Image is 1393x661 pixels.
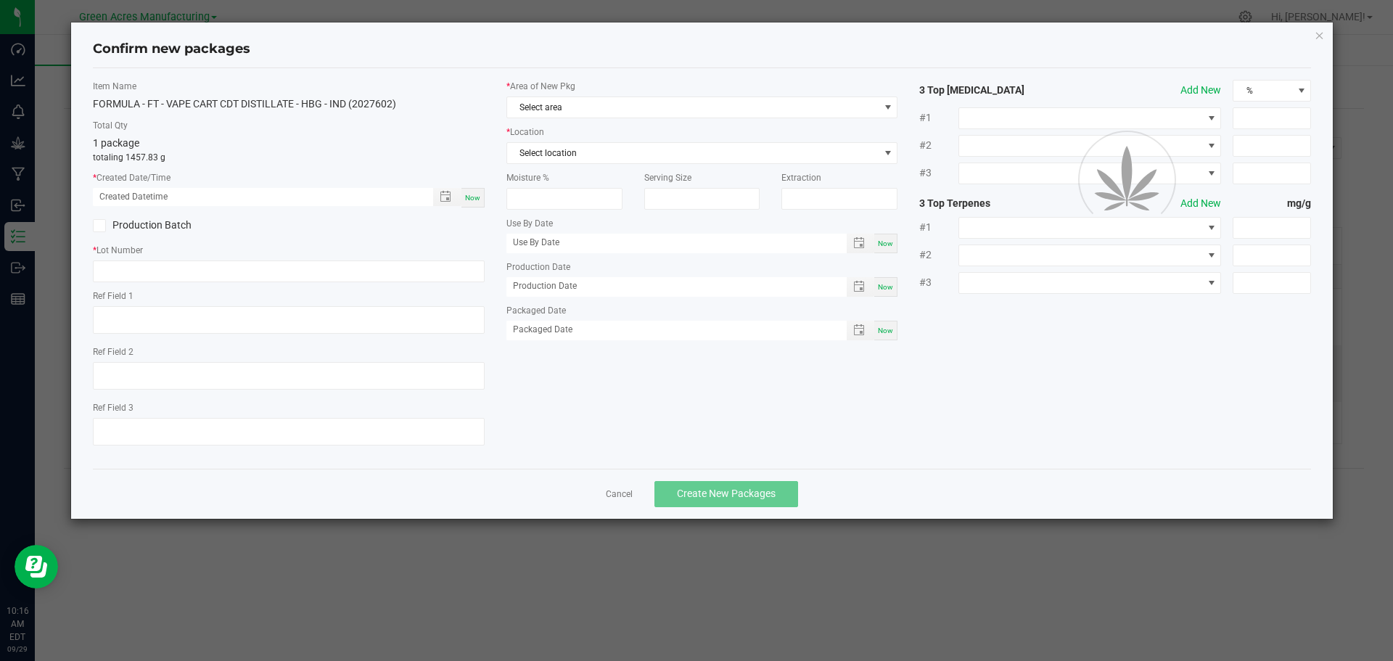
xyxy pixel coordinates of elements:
span: NO DATA FOUND [506,97,898,118]
span: Select area [507,97,879,118]
span: NO DATA FOUND [958,107,1221,129]
iframe: Resource center [15,545,58,588]
button: Add New [1180,83,1221,98]
input: Use By Date [506,234,831,252]
span: Now [878,239,893,247]
span: Toggle popup [847,321,875,340]
label: Ref Field 1 [93,290,485,303]
span: Toggle popup [433,188,461,206]
label: Serving Size [644,171,760,184]
span: Create New Packages [677,488,776,499]
div: FORMULA - FT - VAPE CART CDT DISTILLATE - HBG - IND (2027602) [93,97,485,112]
label: Ref Field 2 [93,345,485,358]
label: Area of New Pkg [506,80,898,93]
strong: 3 Top [MEDICAL_DATA] [919,83,1076,98]
span: Toggle popup [847,234,875,253]
label: Production Batch [93,218,278,233]
span: Now [878,283,893,291]
label: Total Qty [93,119,485,132]
span: 1 package [93,137,139,149]
span: Toggle popup [847,277,875,297]
h4: Confirm new packages [93,40,1312,59]
label: Moisture % [506,171,622,184]
button: Create New Packages [654,481,798,507]
span: Select location [507,143,879,163]
span: NO DATA FOUND [506,142,898,164]
input: Created Datetime [93,188,418,206]
label: Location [506,126,898,139]
label: Lot Number [93,244,485,257]
span: Now [878,327,893,334]
label: Extraction [781,171,897,184]
label: Use By Date [506,217,898,230]
input: Packaged Date [506,321,831,339]
span: #1 [919,110,958,126]
label: Packaged Date [506,304,898,317]
span: Now [465,194,480,202]
span: % [1233,81,1292,101]
label: Production Date [506,260,898,274]
input: Production Date [506,277,831,295]
p: totaling 1457.83 g [93,151,485,164]
a: Cancel [606,488,633,501]
label: Created Date/Time [93,171,485,184]
label: Item Name [93,80,485,93]
label: Ref Field 3 [93,401,485,414]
